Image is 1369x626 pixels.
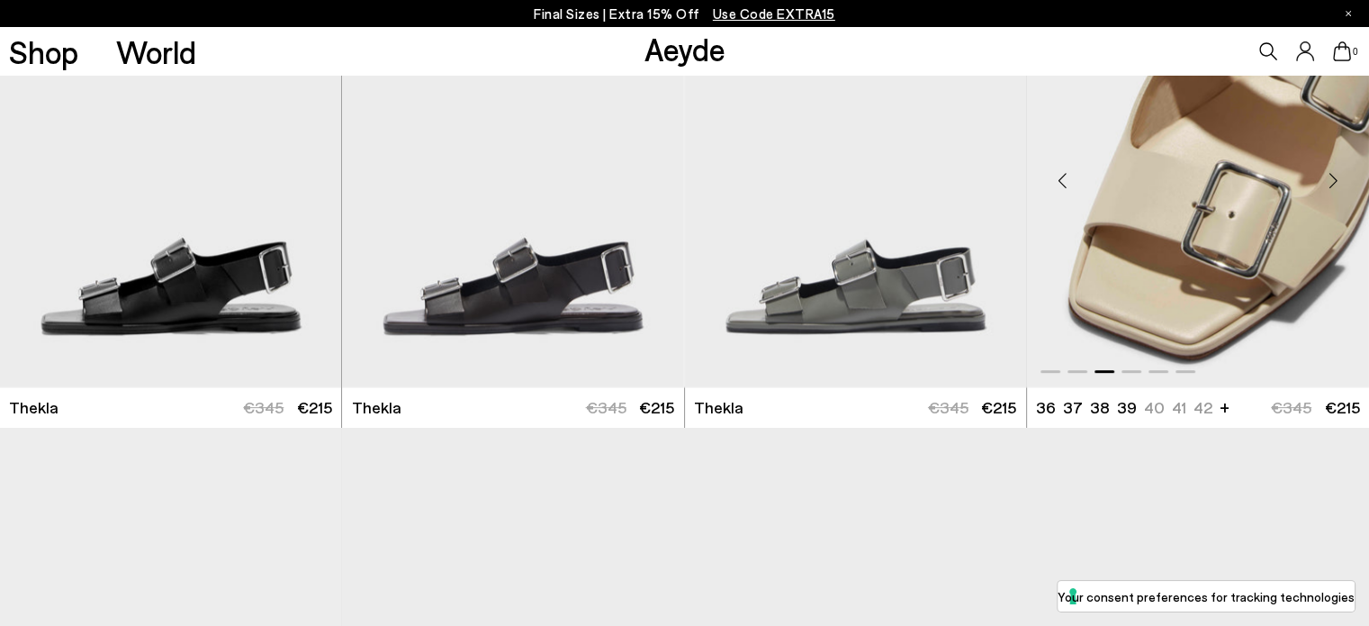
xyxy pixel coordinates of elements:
[644,30,725,68] a: Aeyde
[1325,397,1360,417] span: €215
[243,397,284,417] span: €345
[1333,41,1351,61] a: 0
[1036,396,1207,419] ul: variant
[981,397,1016,417] span: €215
[9,36,78,68] a: Shop
[694,396,743,419] span: Thekla
[1058,581,1355,612] button: Your consent preferences for tracking technologies
[297,397,332,417] span: €215
[1220,395,1229,419] li: +
[1090,396,1110,419] li: 38
[1351,47,1360,57] span: 0
[1027,387,1369,428] a: 36 37 38 39 40 41 42 + €345 €215
[928,397,968,417] span: €345
[685,387,1026,428] a: Thekla €345 €215
[1036,153,1090,207] div: Previous slide
[1306,153,1360,207] div: Next slide
[1271,397,1311,417] span: €345
[1036,396,1056,419] li: 36
[116,36,196,68] a: World
[534,3,835,25] p: Final Sizes | Extra 15% Off
[352,396,401,419] span: Thekla
[1117,396,1137,419] li: 39
[713,5,835,22] span: Navigate to /collections/ss25-final-sizes
[9,396,59,419] span: Thekla
[1058,587,1355,606] label: Your consent preferences for tracking technologies
[342,387,683,428] a: Thekla €345 €215
[639,397,674,417] span: €215
[586,397,626,417] span: €345
[1063,396,1083,419] li: 37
